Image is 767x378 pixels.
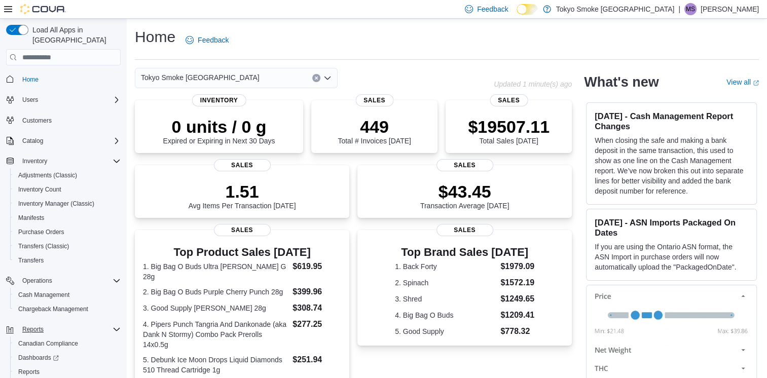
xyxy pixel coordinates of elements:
button: Manifests [10,211,125,225]
span: Canadian Compliance [18,339,78,348]
h3: Top Product Sales [DATE] [143,246,341,258]
span: Operations [18,275,121,287]
span: Inventory [22,157,47,165]
span: Adjustments (Classic) [18,171,77,179]
dt: 1. Back Forty [395,261,496,272]
span: Load All Apps in [GEOGRAPHIC_DATA] [28,25,121,45]
div: Melissa Simon [684,3,697,15]
button: Operations [2,274,125,288]
span: Sales [436,159,493,171]
dd: $277.25 [293,318,341,330]
span: Adjustments (Classic) [14,169,121,181]
a: Chargeback Management [14,303,92,315]
span: Transfers (Classic) [14,240,121,252]
a: Adjustments (Classic) [14,169,81,181]
a: Customers [18,115,56,127]
span: Transfers (Classic) [18,242,69,250]
dd: $778.32 [500,325,534,337]
span: Chargeback Management [14,303,121,315]
a: Transfers [14,254,48,267]
span: Chargeback Management [18,305,88,313]
span: Manifests [18,214,44,222]
button: Canadian Compliance [10,336,125,351]
dd: $1209.41 [500,309,534,321]
span: Reports [22,325,44,333]
span: Purchase Orders [18,228,64,236]
span: Purchase Orders [14,226,121,238]
span: Home [18,72,121,85]
button: Users [18,94,42,106]
p: $43.45 [420,181,509,202]
dt: 3. Shred [395,294,496,304]
p: $19507.11 [468,117,550,137]
p: When closing the safe and making a bank deposit in the same transaction, this used to show as one... [595,135,748,196]
span: Feedback [198,35,229,45]
dd: $1979.09 [500,260,534,273]
span: Sales [436,224,493,236]
div: Transaction Average [DATE] [420,181,509,210]
button: Clear input [312,74,320,82]
div: Total # Invoices [DATE] [338,117,411,145]
button: Chargeback Management [10,302,125,316]
dd: $619.95 [293,260,341,273]
span: MS [686,3,695,15]
span: Reports [18,368,40,376]
div: Total Sales [DATE] [468,117,550,145]
button: Catalog [2,134,125,148]
button: Transfers (Classic) [10,239,125,253]
dd: $1572.19 [500,277,534,289]
span: Transfers [18,256,44,264]
span: Inventory Count [14,183,121,196]
button: Transfers [10,253,125,268]
p: 0 units / 0 g [163,117,275,137]
span: Inventory Manager (Classic) [18,200,94,208]
span: Inventory Count [18,185,61,194]
span: Cash Management [14,289,121,301]
p: 1.51 [189,181,296,202]
button: Customers [2,113,125,128]
button: Inventory Manager (Classic) [10,197,125,211]
a: Dashboards [10,351,125,365]
a: Manifests [14,212,48,224]
button: Cash Management [10,288,125,302]
span: Reports [18,323,121,335]
span: Customers [22,117,52,125]
div: Expired or Expiring in Next 30 Days [163,117,275,145]
dt: 2. Big Bag O Buds Purple Cherry Punch 28g [143,287,288,297]
h3: [DATE] - Cash Management Report Changes [595,111,748,131]
dd: $308.74 [293,302,341,314]
a: Dashboards [14,352,63,364]
dt: 5. Debunk Ice Moon Drops Liquid Diamonds 510 Thread Cartridge 1g [143,355,288,375]
p: Updated 1 minute(s) ago [494,80,572,88]
button: Inventory [18,155,51,167]
span: Sales [214,224,271,236]
span: Users [22,96,38,104]
span: Catalog [18,135,121,147]
span: Transfers [14,254,121,267]
span: Operations [22,277,52,285]
p: 449 [338,117,411,137]
a: Inventory Count [14,183,65,196]
button: Reports [2,322,125,336]
dd: $251.94 [293,354,341,366]
a: Purchase Orders [14,226,68,238]
dd: $1249.65 [500,293,534,305]
dt: 5. Good Supply [395,326,496,336]
span: Canadian Compliance [14,337,121,350]
button: Purchase Orders [10,225,125,239]
button: Users [2,93,125,107]
span: Users [18,94,121,106]
input: Dark Mode [517,4,538,15]
svg: External link [753,80,759,86]
a: Home [18,73,43,86]
dt: 2. Spinach [395,278,496,288]
span: Customers [18,114,121,127]
a: Transfers (Classic) [14,240,73,252]
button: Adjustments (Classic) [10,168,125,182]
dt: 3. Good Supply [PERSON_NAME] 28g [143,303,288,313]
button: Inventory [2,154,125,168]
dt: 4. Pipers Punch Tangria And Dankonade (aka Dank N Stormy) Combo Pack Prerolls 14x0.5g [143,319,288,350]
span: Sales [490,94,528,106]
span: Cash Management [18,291,69,299]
